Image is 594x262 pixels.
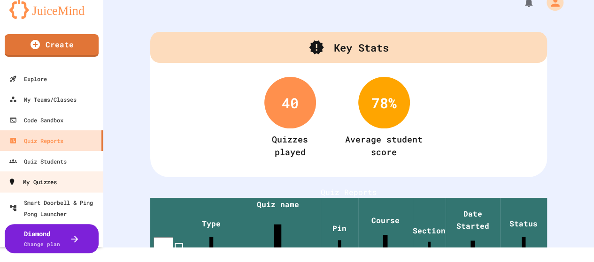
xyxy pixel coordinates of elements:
[24,229,60,248] div: Diamond
[264,77,316,128] div: 40
[9,114,63,126] div: Code Sandbox
[150,32,547,63] div: Key Stats
[9,156,67,167] div: Quiz Students
[5,224,99,253] button: DiamondChange plan
[8,176,57,188] div: My Quizzes
[24,240,60,247] span: Change plan
[150,187,547,198] h1: Quiz Reports
[9,197,100,219] div: Smart Doorbell & Ping Pong Launcher
[9,73,47,84] div: Explore
[9,135,63,146] div: Quiz Reports
[154,237,173,257] input: select all desserts
[5,34,99,57] a: Create
[9,94,77,105] div: My Teams/Classes
[344,133,424,158] div: Average student score
[358,77,410,128] div: 78 %
[272,133,308,158] div: Quizzes played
